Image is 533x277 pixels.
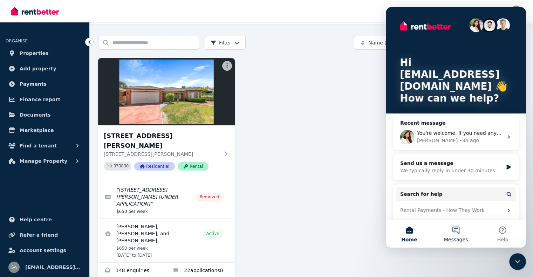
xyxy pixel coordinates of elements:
[73,130,93,137] div: • 3h ago
[20,246,66,255] span: Account settings
[20,215,52,224] span: Help centre
[98,219,235,262] a: View details for Ashleigh O'Lynn, Michael O'Lynn, and Hayley Devent
[15,230,31,235] span: Home
[6,243,84,257] a: Account settings
[31,130,72,137] div: [PERSON_NAME]
[6,108,84,122] a: Documents
[7,147,133,173] div: Send us a messageWe typically reply in under 30 minutes
[111,230,122,235] span: Help
[107,164,112,168] small: PID
[25,263,81,271] span: [EMAIL_ADDRESS][DOMAIN_NAME]
[20,64,56,73] span: Add property
[20,141,57,150] span: Find a tenant
[386,7,526,248] iframe: Intercom live chat
[509,253,526,270] iframe: Intercom live chat
[104,151,219,158] p: [STREET_ADDRESS][PERSON_NAME]
[6,39,28,43] span: ORGANISE
[6,139,84,153] button: Find a tenant
[20,157,67,165] span: Manage Property
[10,180,130,194] button: Search for help
[114,164,129,169] code: 373830
[11,6,59,16] img: RentBetter
[178,162,209,171] span: Rental
[368,39,397,46] span: Name (A-Z)
[14,200,117,207] div: Rental Payments - How They Work
[31,123,199,129] span: You're welcome. If you need anything further, just reach back out.🙂
[14,183,57,191] span: Search for help
[58,230,82,235] span: Messages
[8,262,20,273] img: savim83@gmail.com
[211,39,231,46] span: Filter
[354,36,421,50] button: Name (A-Z)
[20,126,54,134] span: Marketplace
[98,58,235,125] img: 26 Jacqueline Pl, Pakenham
[6,77,84,91] a: Payments
[222,61,232,71] button: More options
[98,182,235,219] a: Edit listing: 26 Jacqueline Place Pakenham VIC 3810 [UNDER APPLICATION]
[20,80,47,88] span: Payments
[6,46,84,60] a: Properties
[6,92,84,106] a: Finance report
[6,123,84,137] a: Marketplace
[6,154,84,168] button: Manage Property
[20,231,58,239] span: Refer a friend
[94,213,140,241] button: Help
[205,36,246,50] button: Filter
[20,95,60,104] span: Finance report
[10,197,130,210] div: Rental Payments - How They Work
[20,111,51,119] span: Documents
[511,6,522,17] img: savim83@gmail.com
[6,213,84,227] a: Help centre
[134,162,175,171] span: Residential
[104,131,219,151] h3: [STREET_ADDRESS][PERSON_NAME]
[6,228,84,242] a: Refer a friend
[20,49,49,57] span: Properties
[47,213,93,241] button: Messages
[14,160,117,167] div: We typically reply in under 30 minutes
[98,58,235,182] a: 26 Jacqueline Pl, Pakenham[STREET_ADDRESS][PERSON_NAME][STREET_ADDRESS][PERSON_NAME]PID 373830Res...
[6,62,84,76] a: Add property
[14,153,117,160] div: Send us a message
